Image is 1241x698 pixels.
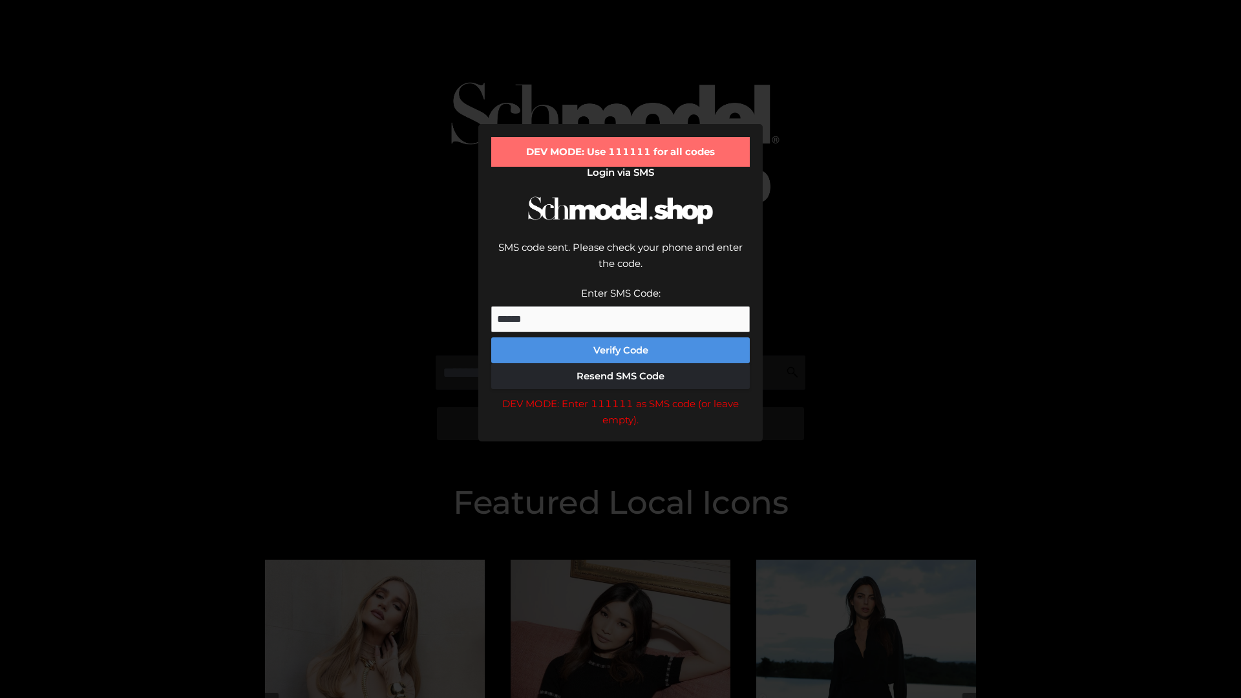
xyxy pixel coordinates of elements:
h2: Login via SMS [491,167,750,178]
div: DEV MODE: Use 111111 for all codes [491,137,750,167]
img: Schmodel Logo [524,185,717,236]
button: Resend SMS Code [491,363,750,389]
div: DEV MODE: Enter 111111 as SMS code (or leave empty). [491,396,750,428]
div: SMS code sent. Please check your phone and enter the code. [491,239,750,285]
label: Enter SMS Code: [581,287,661,299]
button: Verify Code [491,337,750,363]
